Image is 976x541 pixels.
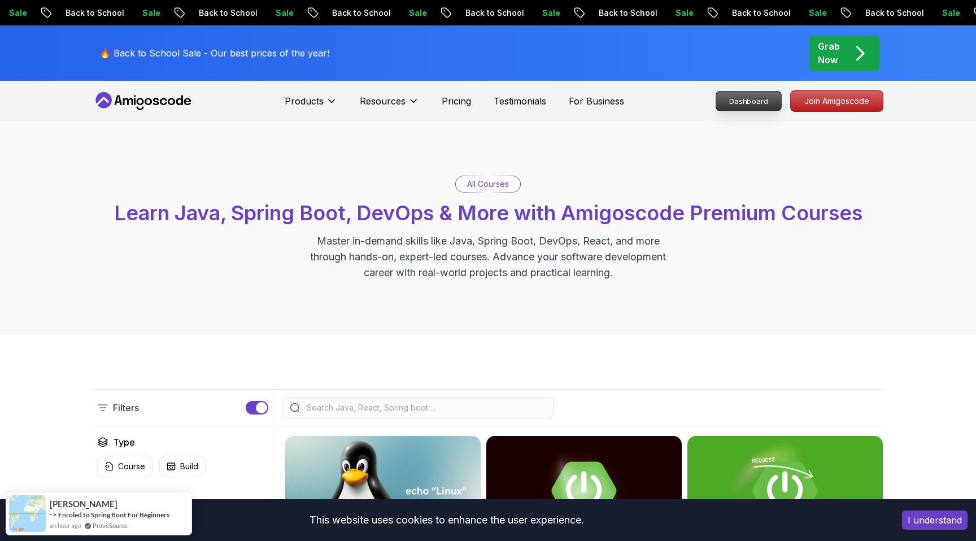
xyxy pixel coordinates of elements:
a: ProveSource [93,521,128,530]
p: Course [118,461,145,472]
button: Course [97,456,152,477]
p: Back to School [321,7,398,19]
p: All Courses [467,178,509,190]
p: Dashboard [716,91,781,111]
p: Back to School [587,7,664,19]
p: Products [285,94,324,108]
p: Master in-demand skills like Java, Spring Boot, DevOps, React, and more through hands-on, expert-... [298,233,678,281]
p: Grab Now [818,40,840,67]
div: This website uses cookies to enhance the user experience. [8,508,885,533]
h2: Type [113,435,135,449]
a: For Business [569,94,624,108]
p: Join Amigoscode [791,91,883,111]
p: Resources [360,94,406,108]
a: Pricing [442,94,471,108]
p: Filters [113,401,139,415]
p: Sale [664,7,700,19]
span: [PERSON_NAME] [50,499,117,509]
button: Build [159,456,206,477]
p: Back to School [454,7,531,19]
p: Build [180,461,198,472]
p: Back to School [854,7,931,19]
p: Sale [131,7,167,19]
p: Sale [931,7,967,19]
p: Sale [531,7,567,19]
button: Accept cookies [902,511,968,530]
span: an hour ago [50,521,81,530]
img: provesource social proof notification image [9,495,46,532]
span: Learn Java, Spring Boot, DevOps & More with Amigoscode Premium Courses [114,200,862,225]
a: Dashboard [716,91,782,111]
button: Resources [360,94,419,117]
button: Products [285,94,337,117]
p: Sale [398,7,434,19]
p: Back to School [188,7,264,19]
p: Back to School [54,7,131,19]
p: Sale [798,7,834,19]
a: Enroled to Spring Boot For Beginners [58,510,169,520]
input: Search Java, React, Spring boot ... [304,402,546,413]
a: Testimonials [494,94,546,108]
p: Back to School [721,7,798,19]
a: Join Amigoscode [790,90,883,112]
span: -> [50,510,57,519]
p: Sale [264,7,300,19]
p: 🔥 Back to School Sale - Our best prices of the year! [99,46,329,60]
